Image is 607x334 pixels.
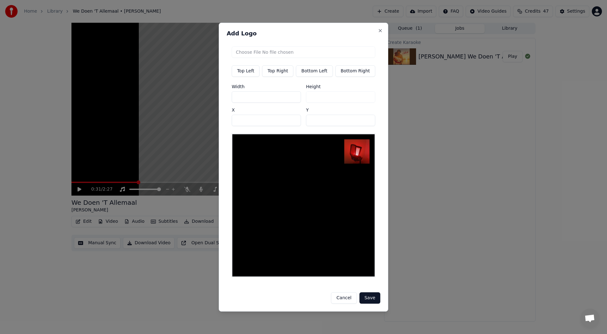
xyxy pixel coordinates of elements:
[306,84,375,88] label: Height
[296,65,333,76] button: Bottom Left
[331,292,357,304] button: Cancel
[232,107,301,112] label: X
[335,65,375,76] button: Bottom Right
[359,292,380,304] button: Save
[227,30,380,36] h2: Add Logo
[262,65,293,76] button: Top Right
[344,139,369,163] img: Logo
[306,107,375,112] label: Y
[232,65,260,76] button: Top Left
[232,84,301,88] label: Width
